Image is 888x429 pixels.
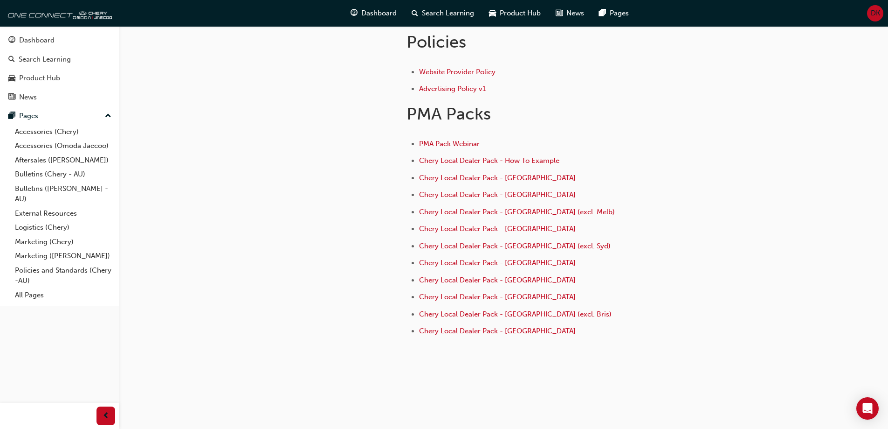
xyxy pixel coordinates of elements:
a: news-iconNews [548,4,592,23]
img: oneconnect [5,4,112,22]
button: DashboardSearch LearningProduct HubNews [4,30,115,107]
a: guage-iconDashboard [343,4,404,23]
a: News [4,89,115,106]
span: search-icon [412,7,418,19]
a: pages-iconPages [592,4,636,23]
span: guage-icon [8,36,15,45]
a: Policies and Standards (Chery -AU) [11,263,115,288]
div: News [19,92,37,103]
a: Chery Local Dealer Pack - [GEOGRAPHIC_DATA] [419,190,576,199]
span: News [566,8,584,19]
span: pages-icon [8,112,15,120]
a: Chery Local Dealer Pack - [GEOGRAPHIC_DATA] (excl. Syd) [419,242,611,250]
span: prev-icon [103,410,110,422]
span: news-icon [8,93,15,102]
div: Dashboard [19,35,55,46]
span: PMA Packs [406,104,491,124]
a: Accessories (Omoda Jaecoo) [11,139,115,153]
span: DK [871,8,880,19]
span: up-icon [105,110,111,122]
a: Bulletins (Chery - AU) [11,167,115,182]
a: External Resources [11,206,115,221]
a: Search Learning [4,51,115,68]
a: search-iconSearch Learning [404,4,482,23]
span: Search Learning [422,8,474,19]
span: Policies [406,32,466,52]
button: DK [867,5,883,21]
span: search-icon [8,56,15,64]
button: Pages [4,107,115,125]
a: All Pages [11,288,115,302]
div: Search Learning [19,54,71,65]
a: Chery Local Dealer Pack - [GEOGRAPHIC_DATA] [419,174,576,182]
span: news-icon [556,7,563,19]
a: Chery Local Dealer Pack - [GEOGRAPHIC_DATA] (excl. Melb) [419,208,615,216]
span: guage-icon [351,7,358,19]
span: pages-icon [599,7,606,19]
a: Chery Local Dealer Pack - [GEOGRAPHIC_DATA] (excl. Bris) [419,310,612,318]
a: Chery Local Dealer Pack - [GEOGRAPHIC_DATA] [419,259,576,267]
a: Advertising Policy v1 [419,84,486,93]
a: Chery Local Dealer Pack - [GEOGRAPHIC_DATA] [419,327,576,335]
a: car-iconProduct Hub [482,4,548,23]
a: Chery Local Dealer Pack - [GEOGRAPHIC_DATA] [419,276,576,284]
a: Chery Local Dealer Pack - [GEOGRAPHIC_DATA] [419,225,576,233]
span: car-icon [8,74,15,83]
a: Bulletins ([PERSON_NAME] - AU) [11,182,115,206]
span: Pages [610,8,629,19]
div: Product Hub [19,73,60,84]
span: car-icon [489,7,496,19]
a: Product Hub [4,70,115,87]
div: Open Intercom Messenger [856,397,879,420]
span: Product Hub [500,8,541,19]
a: Marketing ([PERSON_NAME]) [11,249,115,263]
a: Website Provider Policy [419,68,496,76]
a: Aftersales ([PERSON_NAME]) [11,153,115,168]
a: Dashboard [4,32,115,49]
a: Accessories (Chery) [11,125,115,139]
div: Pages [19,111,38,121]
a: PMA Pack Webinar [419,140,480,148]
a: Chery Local Dealer Pack - [GEOGRAPHIC_DATA] [419,293,576,301]
a: Logistics (Chery) [11,220,115,235]
span: Dashboard [361,8,397,19]
a: Marketing (Chery) [11,235,115,249]
a: Chery Local Dealer Pack - How To Example [419,156,559,165]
